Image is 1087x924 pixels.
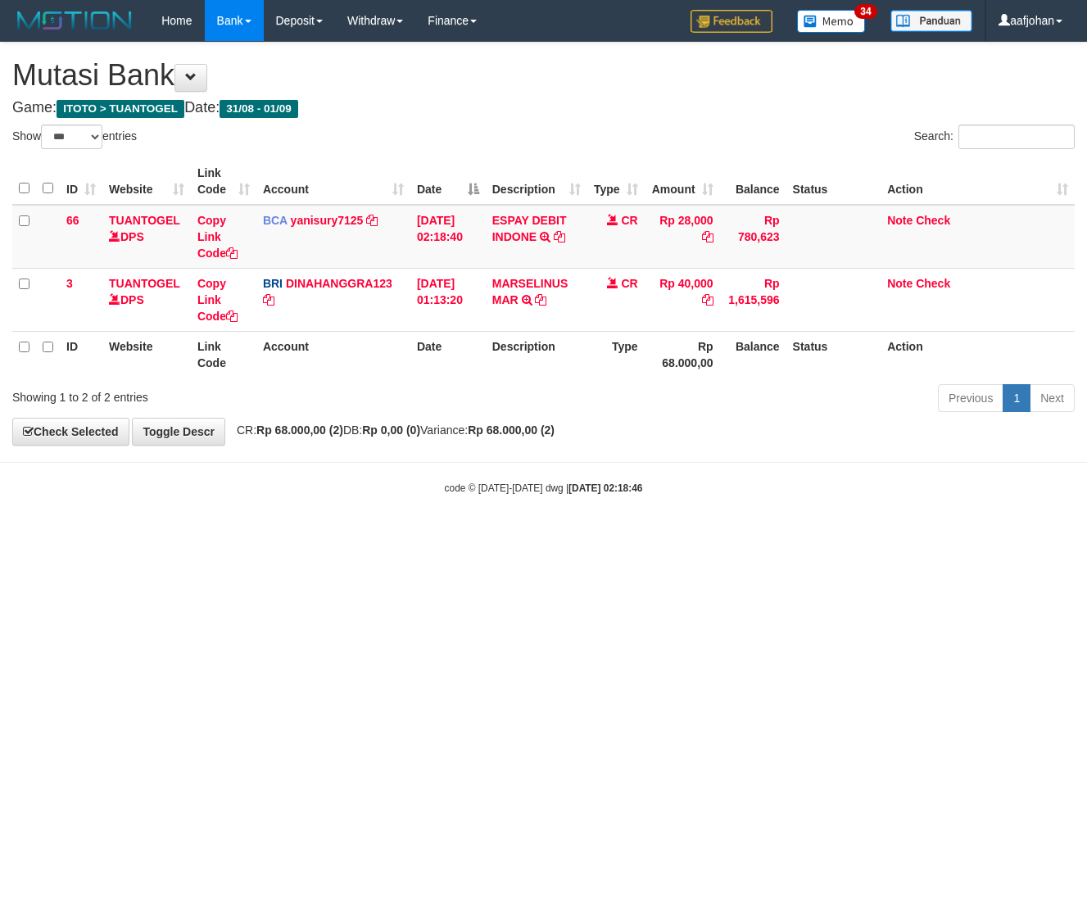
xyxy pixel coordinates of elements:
a: Copy yanisury7125 to clipboard [366,214,378,227]
a: Copy Rp 40,000 to clipboard [702,293,713,306]
span: CR [621,277,637,290]
th: Account: activate to sort column ascending [256,158,410,205]
select: Showentries [41,125,102,149]
span: BRI [263,277,283,290]
th: Date: activate to sort column descending [410,158,486,205]
th: Description: activate to sort column ascending [486,158,587,205]
a: DINAHANGGRA123 [286,277,392,290]
span: 66 [66,214,79,227]
strong: Rp 0,00 (0) [362,423,420,437]
td: [DATE] 01:13:20 [410,268,486,331]
small: code © [DATE]-[DATE] dwg | [445,482,643,494]
span: 31/08 - 01/09 [220,100,298,118]
th: Link Code [191,331,256,378]
a: yanisury7125 [291,214,364,227]
label: Show entries [12,125,137,149]
strong: Rp 68.000,00 (2) [468,423,555,437]
td: Rp 780,623 [720,205,786,269]
th: ID [60,331,102,378]
th: Description [486,331,587,378]
th: Action: activate to sort column ascending [881,158,1075,205]
th: Link Code: activate to sort column ascending [191,158,256,205]
a: Check [916,277,950,290]
a: TUANTOGEL [109,214,180,227]
th: Amount: activate to sort column ascending [645,158,720,205]
span: BCA [263,214,288,227]
th: Status [786,158,881,205]
span: ITOTO > TUANTOGEL [57,100,184,118]
strong: [DATE] 02:18:46 [568,482,642,494]
a: Check [916,214,950,227]
th: Account [256,331,410,378]
img: MOTION_logo.png [12,8,137,33]
a: Copy Link Code [197,277,238,323]
a: Copy DINAHANGGRA123 to clipboard [263,293,274,306]
a: 1 [1003,384,1030,412]
strong: Rp 68.000,00 (2) [256,423,343,437]
th: Balance [720,331,786,378]
a: Note [887,214,913,227]
a: Next [1030,384,1075,412]
th: Date [410,331,486,378]
td: [DATE] 02:18:40 [410,205,486,269]
span: 34 [854,4,876,19]
th: Website: activate to sort column ascending [102,158,191,205]
td: Rp 1,615,596 [720,268,786,331]
span: CR: DB: Variance: [229,423,555,437]
div: Showing 1 to 2 of 2 entries [12,383,441,405]
span: CR [621,214,637,227]
a: TUANTOGEL [109,277,180,290]
input: Search: [958,125,1075,149]
img: Button%20Memo.svg [797,10,866,33]
a: Check Selected [12,418,129,446]
a: ESPAY DEBIT INDONE [492,214,567,243]
th: Rp 68.000,00 [645,331,720,378]
th: Balance [720,158,786,205]
td: Rp 28,000 [645,205,720,269]
th: ID: activate to sort column ascending [60,158,102,205]
a: MARSELINUS MAR [492,277,568,306]
img: Feedback.jpg [691,10,772,33]
a: Copy ESPAY DEBIT INDONE to clipboard [554,230,565,243]
a: Toggle Descr [132,418,225,446]
a: Copy MARSELINUS MAR to clipboard [535,293,546,306]
th: Type: activate to sort column ascending [587,158,645,205]
td: DPS [102,205,191,269]
a: Copy Link Code [197,214,238,260]
th: Action [881,331,1075,378]
label: Search: [914,125,1075,149]
th: Type [587,331,645,378]
th: Status [786,331,881,378]
td: Rp 40,000 [645,268,720,331]
td: DPS [102,268,191,331]
img: panduan.png [890,10,972,32]
th: Website [102,331,191,378]
h1: Mutasi Bank [12,59,1075,92]
a: Copy Rp 28,000 to clipboard [702,230,713,243]
span: 3 [66,277,73,290]
h4: Game: Date: [12,100,1075,116]
a: Previous [938,384,1003,412]
a: Note [887,277,913,290]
